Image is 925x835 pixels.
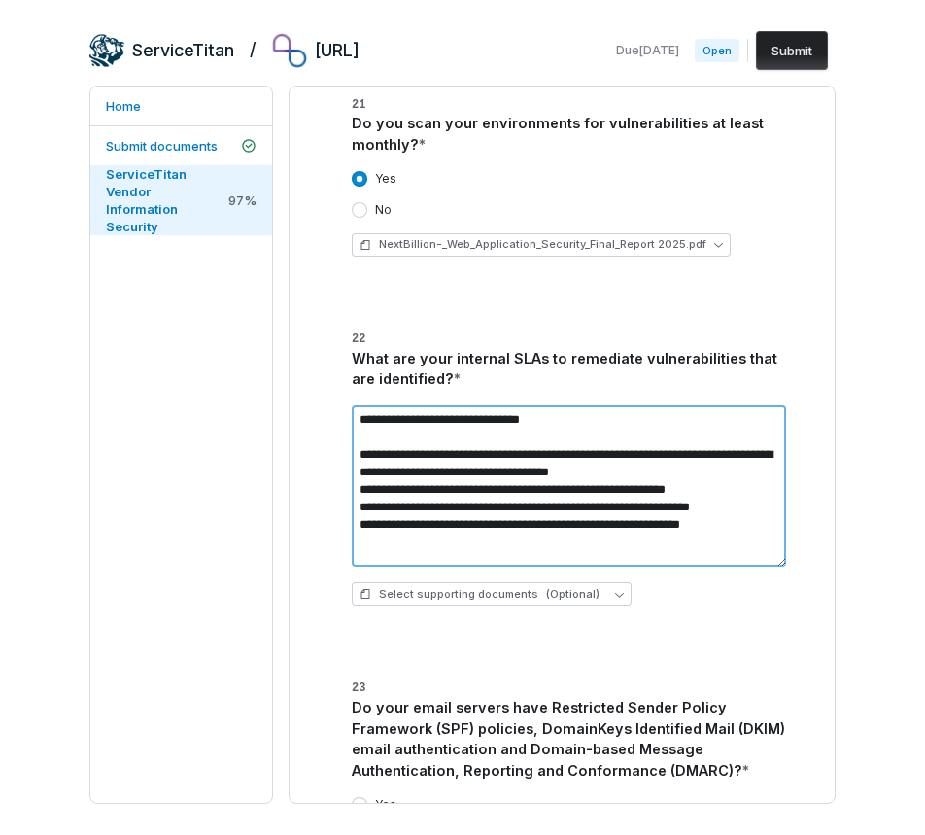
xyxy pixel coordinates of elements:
span: (Optional) [546,587,600,602]
span: NextBillion-_Web_Application_Security_Final_Report 2025.pdf [379,237,706,252]
a: Home [90,87,272,125]
span: ServiceTitan Vendor Information Security [106,166,187,234]
span: Open [695,39,739,62]
a: ServiceTitan Vendor Information Security97% [90,165,272,235]
span: 21 [352,98,365,112]
div: What are your internal SLAs to remediate vulnerabilities that are identified? [352,348,796,391]
span: Due [DATE] [616,43,679,58]
label: Yes [375,171,396,187]
div: Do you scan your environments for vulnerabilities at least monthly? [352,113,796,156]
label: No [375,202,392,218]
span: Submit documents [106,138,218,154]
span: 22 [352,332,365,346]
div: Do your email servers have Restricted Sender Policy Framework (SPF) policies, DomainKeys Identifi... [352,697,796,782]
span: 97 % [228,191,257,209]
h2: [URL] [315,38,360,63]
h2: / [250,33,257,62]
a: Submit documents [90,126,272,165]
span: 23 [352,681,365,695]
button: Submit [756,31,828,70]
h2: ServiceTitan [132,38,234,63]
label: Yes [375,797,396,813]
span: Select supporting documents [360,587,600,602]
